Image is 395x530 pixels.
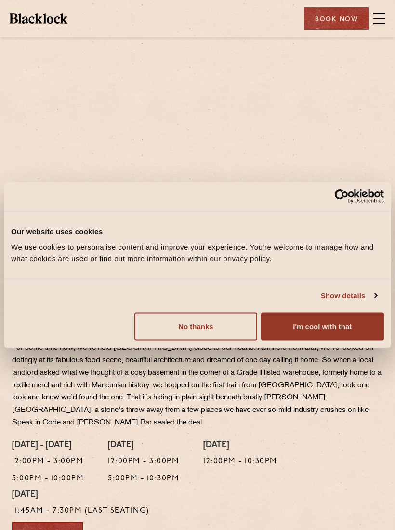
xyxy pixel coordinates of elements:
h4: [DATE] [108,440,179,451]
h4: [DATE] - [DATE] [12,440,84,451]
h4: [DATE] [12,490,149,501]
button: No thanks [134,312,257,340]
p: 5:00pm - 10:00pm [12,473,84,485]
div: Book Now [304,7,369,30]
p: 12:00pm - 3:00pm [108,455,179,468]
div: Our website uses cookies [11,226,384,238]
div: We use cookies to personalise content and improve your experience. You're welcome to manage how a... [11,241,384,264]
a: Usercentrics Cookiebot - opens in a new window [300,189,384,204]
p: 12:00pm - 10:30pm [203,455,277,468]
p: 11:45am - 7:30pm (Last Seating) [12,505,149,517]
button: I'm cool with that [261,312,384,340]
img: BL_Textured_Logo-footer-cropped.svg [10,13,67,23]
p: 5:00pm - 10:30pm [108,473,179,485]
a: Show details [321,290,377,302]
p: 12:00pm - 3:00pm [12,455,84,468]
h4: [DATE] [203,440,277,451]
p: For some time now, we’ve held [GEOGRAPHIC_DATA] close to our hearts. Admirers from afar, we’ve lo... [12,342,383,429]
